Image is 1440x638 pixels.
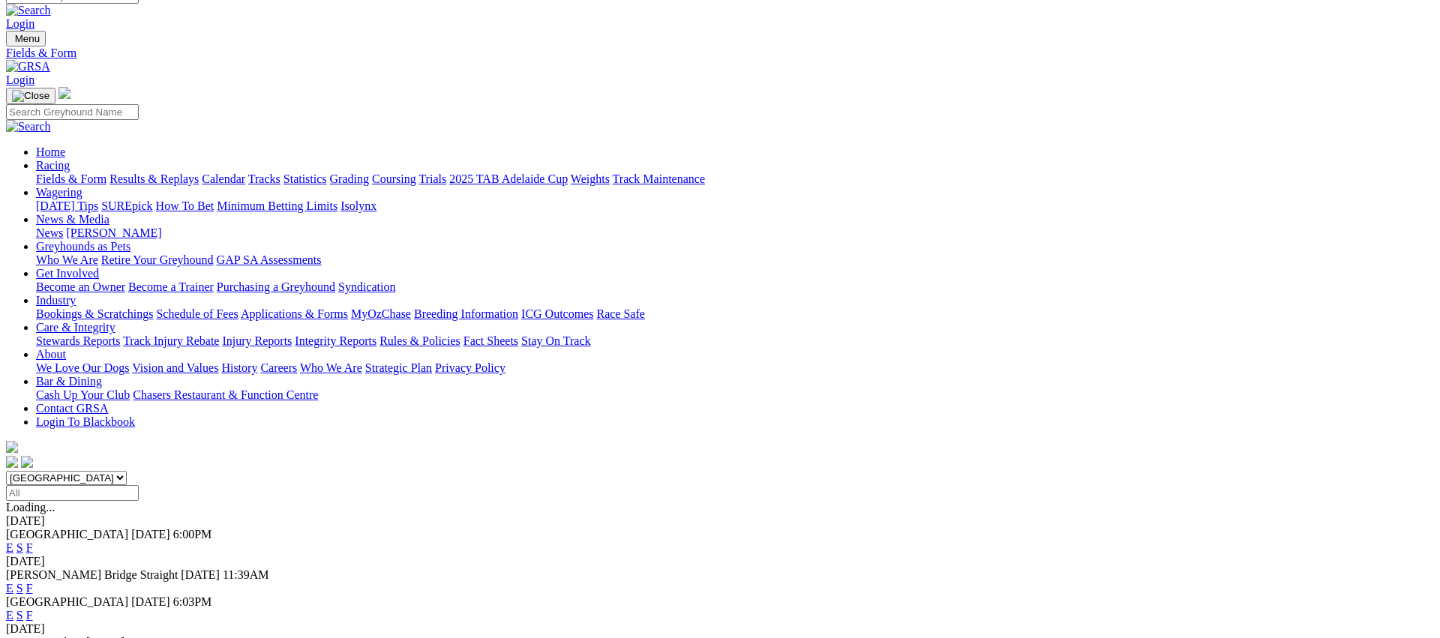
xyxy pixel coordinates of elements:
a: Login [6,73,34,86]
div: News & Media [36,226,1434,240]
a: Retire Your Greyhound [101,253,214,266]
a: Chasers Restaurant & Function Centre [133,388,318,401]
a: ICG Outcomes [521,307,593,320]
a: Become an Owner [36,280,125,293]
a: Industry [36,294,76,307]
a: Greyhounds as Pets [36,240,130,253]
a: MyOzChase [351,307,411,320]
span: 6:00PM [173,528,212,541]
div: Greyhounds as Pets [36,253,1434,267]
button: Toggle navigation [6,31,46,46]
div: Wagering [36,199,1434,213]
span: Loading... [6,501,55,514]
a: Privacy Policy [435,361,505,374]
a: Fact Sheets [463,334,518,347]
a: Become a Trainer [128,280,214,293]
input: Search [6,104,139,120]
a: Who We Are [36,253,98,266]
a: F [26,541,33,554]
a: We Love Our Dogs [36,361,129,374]
span: [GEOGRAPHIC_DATA] [6,528,128,541]
a: Careers [260,361,297,374]
a: About [36,348,66,361]
a: Race Safe [596,307,644,320]
a: Track Maintenance [613,172,705,185]
a: Calendar [202,172,245,185]
a: Grading [330,172,369,185]
a: History [221,361,257,374]
span: [GEOGRAPHIC_DATA] [6,595,128,608]
a: Fields & Form [6,46,1434,60]
a: E [6,609,13,622]
span: [DATE] [181,568,220,581]
img: twitter.svg [21,456,33,468]
div: [DATE] [6,555,1434,568]
span: Menu [15,33,40,44]
span: [PERSON_NAME] Bridge Straight [6,568,178,581]
div: Care & Integrity [36,334,1434,348]
a: Rules & Policies [379,334,460,347]
a: S [16,609,23,622]
span: [DATE] [131,595,170,608]
a: Track Injury Rebate [123,334,219,347]
a: Who We Are [300,361,362,374]
a: Breeding Information [414,307,518,320]
a: [PERSON_NAME] [66,226,161,239]
a: Integrity Reports [295,334,376,347]
button: Toggle navigation [6,88,55,104]
div: [DATE] [6,514,1434,528]
a: Injury Reports [222,334,292,347]
a: Applications & Forms [241,307,348,320]
a: Purchasing a Greyhound [217,280,335,293]
a: [DATE] Tips [36,199,98,212]
a: News & Media [36,213,109,226]
a: Login To Blackbook [36,415,135,428]
a: E [6,582,13,595]
a: Schedule of Fees [156,307,238,320]
div: [DATE] [6,622,1434,636]
div: About [36,361,1434,375]
a: SUREpick [101,199,152,212]
a: Bookings & Scratchings [36,307,153,320]
a: Trials [418,172,446,185]
img: Search [6,120,51,133]
div: Bar & Dining [36,388,1434,402]
a: Results & Replays [109,172,199,185]
a: Bar & Dining [36,375,102,388]
a: Weights [571,172,610,185]
a: S [16,541,23,554]
img: Search [6,4,51,17]
a: Login [6,17,34,30]
a: Contact GRSA [36,402,108,415]
a: Minimum Betting Limits [217,199,337,212]
input: Select date [6,485,139,501]
a: Care & Integrity [36,321,115,334]
img: logo-grsa-white.png [6,441,18,453]
a: Isolynx [340,199,376,212]
a: GAP SA Assessments [217,253,322,266]
div: Get Involved [36,280,1434,294]
a: Syndication [338,280,395,293]
span: [DATE] [131,528,170,541]
a: Stewards Reports [36,334,120,347]
a: How To Bet [156,199,214,212]
img: GRSA [6,60,50,73]
a: Get Involved [36,267,99,280]
span: 6:03PM [173,595,212,608]
a: F [26,582,33,595]
a: Cash Up Your Club [36,388,130,401]
img: logo-grsa-white.png [58,87,70,99]
a: E [6,541,13,554]
a: Coursing [372,172,416,185]
a: Tracks [248,172,280,185]
a: F [26,609,33,622]
a: Fields & Form [36,172,106,185]
div: Racing [36,172,1434,186]
img: facebook.svg [6,456,18,468]
img: Close [12,90,49,102]
a: Strategic Plan [365,361,432,374]
a: Home [36,145,65,158]
span: 11:39AM [223,568,269,581]
a: Vision and Values [132,361,218,374]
